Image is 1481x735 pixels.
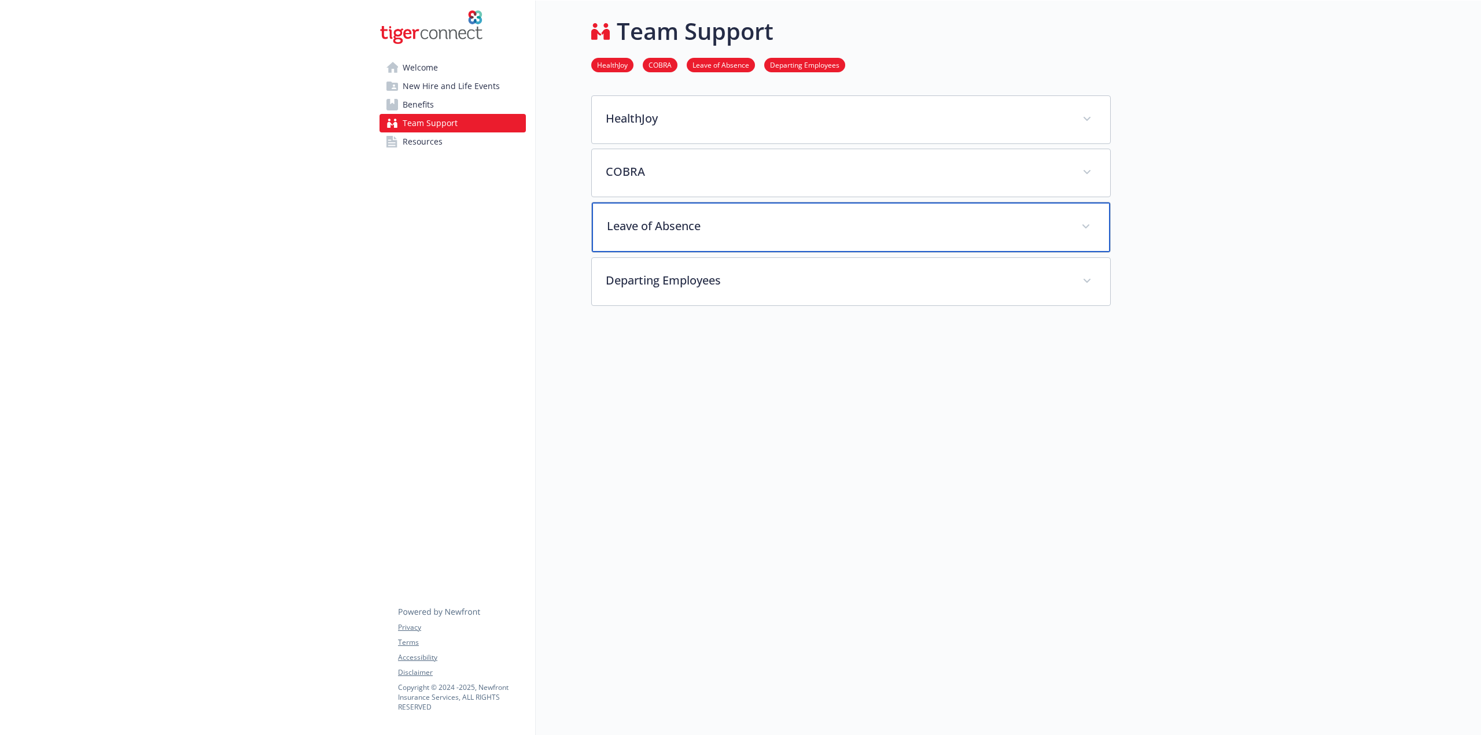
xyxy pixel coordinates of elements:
[380,77,526,95] a: New Hire and Life Events
[607,217,1067,235] p: Leave of Absence
[398,637,525,648] a: Terms
[380,132,526,151] a: Resources
[403,114,458,132] span: Team Support
[403,77,500,95] span: New Hire and Life Events
[398,667,525,678] a: Disclaimer
[380,58,526,77] a: Welcome
[687,59,755,70] a: Leave of Absence
[591,59,633,70] a: HealthJoy
[403,132,443,151] span: Resources
[592,149,1110,197] div: COBRA
[403,95,434,114] span: Benefits
[380,114,526,132] a: Team Support
[380,95,526,114] a: Benefits
[764,59,845,70] a: Departing Employees
[398,682,525,712] p: Copyright © 2024 - 2025 , Newfront Insurance Services, ALL RIGHTS RESERVED
[398,622,525,633] a: Privacy
[617,14,773,49] h1: Team Support
[592,202,1110,252] div: Leave of Absence
[606,163,1069,180] p: COBRA
[403,58,438,77] span: Welcome
[398,652,525,663] a: Accessibility
[643,59,677,70] a: COBRA
[592,258,1110,305] div: Departing Employees
[606,272,1069,289] p: Departing Employees
[606,110,1069,127] p: HealthJoy
[592,96,1110,143] div: HealthJoy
